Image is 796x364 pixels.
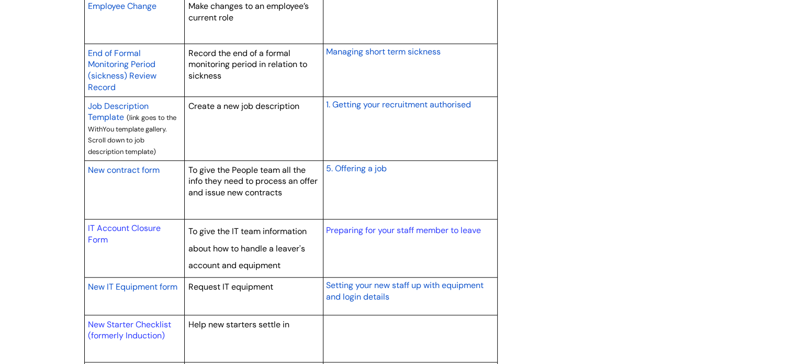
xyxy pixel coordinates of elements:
span: (link goes to the WithYou template gallery. Scroll down to job description template) [88,113,176,156]
span: End of Formal Monitoring Period (sickness) Review Record [88,48,156,93]
a: Setting your new staff up with equipment and login details [326,279,483,303]
a: Preparing for your staff member to leave [326,225,480,236]
span: Employee Change [88,1,156,12]
span: New contract form [88,164,160,175]
a: End of Formal Monitoring Period (sickness) Review Record [88,47,156,93]
span: To give the IT team information about how to handle a leaver's account and equipment [188,226,307,271]
a: 5. Offering a job [326,162,386,174]
a: New contract form [88,163,160,176]
a: 1. Getting your recruitment authorised [326,98,470,111]
span: Make changes to an employee’s current role [188,1,309,23]
span: Managing short term sickness [326,46,440,57]
span: Job Description Template [88,101,149,123]
a: New Starter Checklist (formerly Induction) [88,319,171,341]
a: Job Description Template [88,100,149,124]
span: To give the People team all the info they need to process an offer and issue new contracts [188,164,318,198]
a: Managing short term sickness [326,45,440,58]
span: Help new starters settle in [188,319,289,330]
span: 1. Getting your recruitment authorised [326,99,470,110]
span: Record the end of a formal monitoring period in relation to sickness [188,48,307,81]
span: New IT Equipment form [88,281,177,292]
span: Request IT equipment [188,281,273,292]
a: New IT Equipment form [88,280,177,293]
a: IT Account Closure Form [88,223,161,245]
span: Create a new job description [188,101,299,112]
span: Setting your new staff up with equipment and login details [326,280,483,302]
span: 5. Offering a job [326,163,386,174]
